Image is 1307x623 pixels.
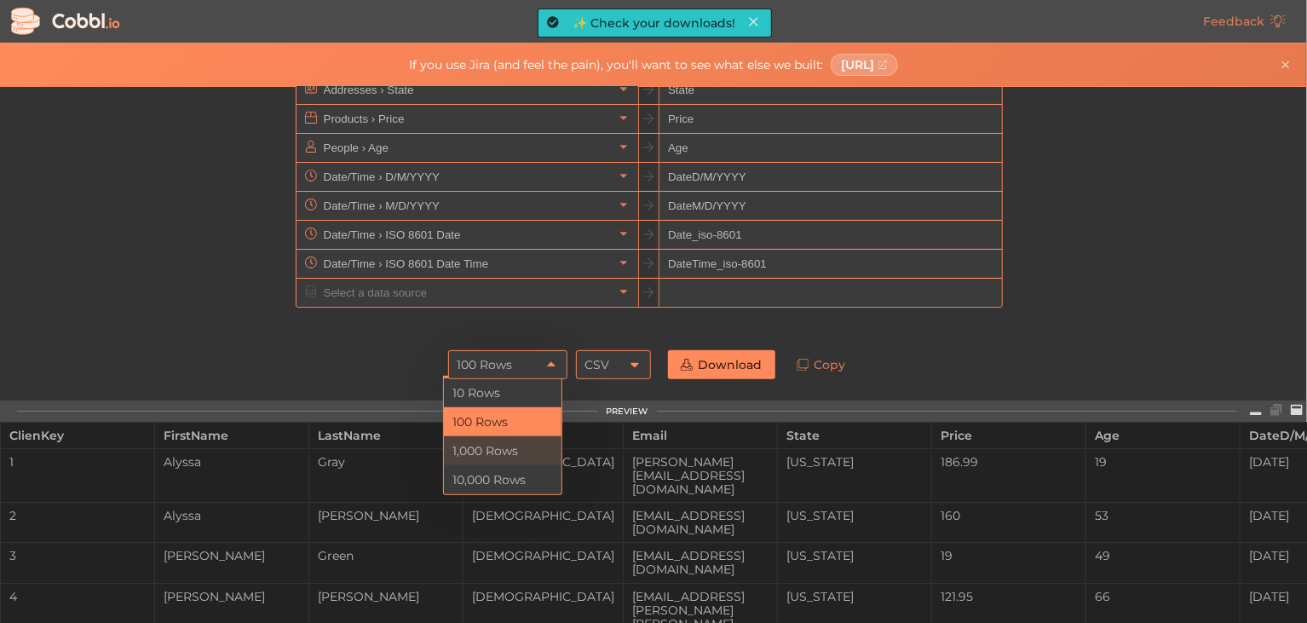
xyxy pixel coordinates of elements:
[1190,7,1298,36] a: Feedback
[9,423,146,448] div: ClienKey
[585,350,610,379] div: CSV
[309,455,463,469] div: Gray
[320,279,613,307] input: Select a data source
[463,549,623,562] div: [DEMOGRAPHIC_DATA]
[831,54,899,76] a: [URL]
[1,455,154,469] div: 1
[932,509,1085,522] div: 160
[463,509,623,522] div: [DEMOGRAPHIC_DATA]
[320,221,613,249] input: Select a data source
[444,378,561,407] li: 10 Rows
[1,549,154,562] div: 3
[1086,509,1240,522] div: 53
[1,509,154,522] div: 2
[320,105,613,133] input: Select a data source
[164,423,300,448] div: FirstName
[409,58,824,72] span: If you use Jira (and feel the pain), you'll want to see what else we built:
[607,407,648,417] div: PREVIEW
[320,134,613,162] input: Select a data source
[309,549,463,562] div: Green
[842,58,875,72] span: [URL]
[941,423,1077,448] div: Price
[1095,423,1231,448] div: Age
[309,509,463,522] div: [PERSON_NAME]
[1086,549,1240,562] div: 49
[1275,55,1296,75] button: Close banner
[320,76,613,104] input: Select a data source
[318,423,454,448] div: LastName
[155,590,308,603] div: [PERSON_NAME]
[932,549,1085,562] div: 19
[786,423,923,448] div: State
[778,509,931,522] div: [US_STATE]
[309,590,463,603] div: [PERSON_NAME]
[1,590,154,603] div: 4
[1086,455,1240,469] div: 19
[1086,590,1240,603] div: 66
[155,549,308,562] div: [PERSON_NAME]
[668,350,775,379] a: Download
[932,455,1085,469] div: 186.99
[778,549,931,562] div: [US_STATE]
[320,192,613,220] input: Select a data source
[458,350,513,379] div: 100 Rows
[632,423,769,448] div: Email
[778,455,931,469] div: [US_STATE]
[624,455,777,496] div: [PERSON_NAME][EMAIL_ADDRESS][DOMAIN_NAME]
[573,16,735,30] div: ✨ Check your downloads!
[778,590,931,603] div: [US_STATE]
[155,455,308,469] div: Alyssa
[320,250,613,278] input: Select a data source
[463,590,623,603] div: [DEMOGRAPHIC_DATA]
[320,163,613,191] input: Select a data source
[624,509,777,536] div: [EMAIL_ADDRESS][DOMAIN_NAME]
[155,509,308,522] div: Alyssa
[784,350,859,379] a: Copy
[624,549,777,576] div: [EMAIL_ADDRESS][DOMAIN_NAME]
[932,590,1085,603] div: 121.95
